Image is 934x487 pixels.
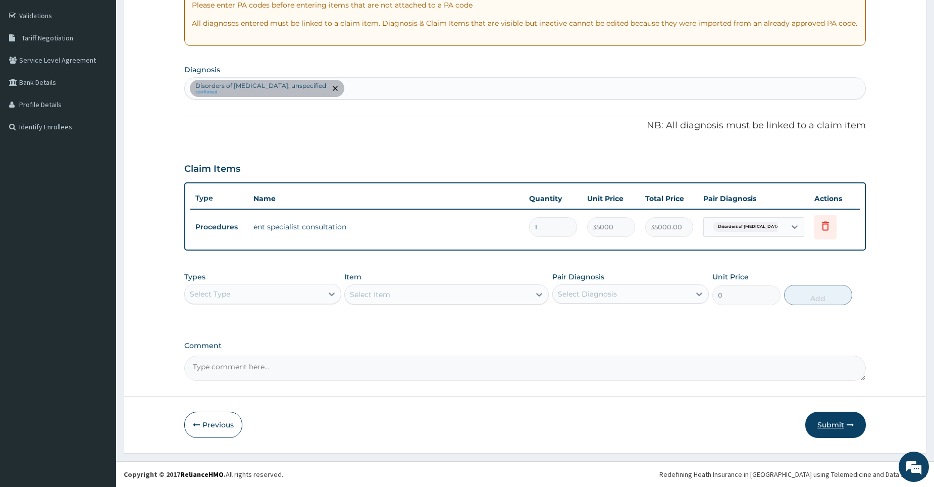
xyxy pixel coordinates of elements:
p: NB: All diagnosis must be linked to a claim item [184,119,866,132]
div: Chat with us now [53,57,170,70]
label: Pair Diagnosis [552,272,604,282]
label: Unit Price [712,272,749,282]
label: Diagnosis [184,65,220,75]
div: Select Type [190,289,230,299]
div: Minimize live chat window [166,5,190,29]
th: Pair Diagnosis [698,188,809,209]
h3: Claim Items [184,164,240,175]
footer: All rights reserved. [116,461,934,487]
div: Redefining Heath Insurance in [GEOGRAPHIC_DATA] using Telemedicine and Data Science! [659,469,926,479]
label: Types [184,273,205,281]
th: Actions [809,188,860,209]
th: Name [248,188,524,209]
span: remove selection option [331,84,340,93]
label: Comment [184,342,866,350]
div: Select Diagnosis [558,289,617,299]
th: Type [190,189,248,208]
p: Disorders of [MEDICAL_DATA], unspecified [195,82,326,90]
td: Procedures [190,218,248,236]
span: We're online! [59,127,139,229]
td: ent specialist consultation [248,217,524,237]
strong: Copyright © 2017 . [124,470,226,479]
th: Total Price [640,188,698,209]
span: Tariff Negotiation [22,33,73,42]
textarea: Type your message and hit 'Enter' [5,276,192,311]
img: d_794563401_company_1708531726252_794563401 [19,51,41,76]
button: Add [784,285,852,305]
a: RelianceHMO [180,470,224,479]
th: Quantity [524,188,582,209]
small: confirmed [195,90,326,95]
button: Submit [805,412,866,438]
p: All diagnoses entered must be linked to a claim item. Diagnosis & Claim Items that are visible bu... [192,18,858,28]
label: Item [344,272,361,282]
button: Previous [184,412,242,438]
th: Unit Price [582,188,640,209]
span: Disorders of [MEDICAL_DATA], ... [713,222,791,232]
